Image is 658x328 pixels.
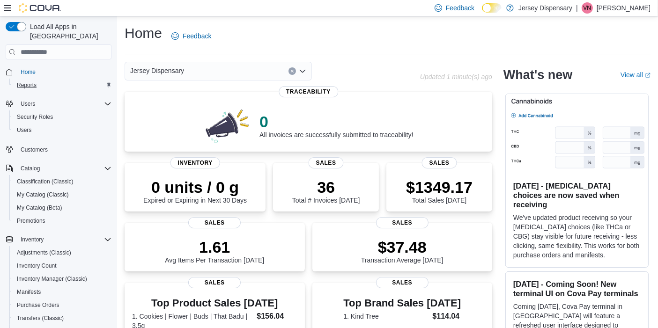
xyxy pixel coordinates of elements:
[9,79,115,92] button: Reports
[513,279,641,298] h3: [DATE] - Coming Soon! New terminal UI on Cova Pay terminals
[343,298,461,309] h3: Top Brand Sales [DATE]
[9,188,115,201] button: My Catalog (Classic)
[292,178,360,197] p: 36
[406,178,473,197] p: $1349.17
[13,189,73,200] a: My Catalog (Classic)
[361,238,444,264] div: Transaction Average [DATE]
[13,215,111,226] span: Promotions
[17,178,74,185] span: Classification (Classic)
[2,97,115,110] button: Users
[17,126,31,134] span: Users
[299,67,306,75] button: Open list of options
[13,176,111,187] span: Classification (Classic)
[9,110,115,124] button: Security Roles
[13,215,49,226] a: Promotions
[13,111,111,123] span: Security Roles
[17,234,111,245] span: Inventory
[422,157,457,168] span: Sales
[165,238,264,256] p: 1.61
[17,163,44,174] button: Catalog
[292,178,360,204] div: Total # Invoices [DATE]
[309,157,344,168] span: Sales
[19,3,61,13] img: Cova
[9,246,115,259] button: Adjustments (Classic)
[165,238,264,264] div: Avg Items Per Transaction [DATE]
[2,162,115,175] button: Catalog
[21,146,48,153] span: Customers
[203,107,252,144] img: 0
[259,112,413,131] p: 0
[343,312,429,321] dt: 1. Kind Tree
[513,213,641,260] p: We've updated product receiving so your [MEDICAL_DATA] choices (like THCa or CBG) stay visible fo...
[188,277,241,288] span: Sales
[9,175,115,188] button: Classification (Classic)
[21,165,40,172] span: Catalog
[132,298,297,309] h3: Top Product Sales [DATE]
[17,301,59,309] span: Purchase Orders
[26,22,111,41] span: Load All Apps in [GEOGRAPHIC_DATA]
[13,247,75,258] a: Adjustments (Classic)
[13,176,77,187] a: Classification (Classic)
[2,142,115,156] button: Customers
[446,3,474,13] span: Feedback
[143,178,247,197] p: 0 units / 0 g
[13,260,60,271] a: Inventory Count
[21,68,36,76] span: Home
[125,24,162,43] h1: Home
[17,288,41,296] span: Manifests
[621,71,651,79] a: View allExternal link
[518,2,572,14] p: Jersey Dispensary
[513,181,641,209] h3: [DATE] - [MEDICAL_DATA] choices are now saved when receiving
[257,311,297,322] dd: $156.04
[13,286,44,298] a: Manifests
[170,157,220,168] span: Inventory
[17,81,37,89] span: Reports
[13,80,111,91] span: Reports
[406,178,473,204] div: Total Sales [DATE]
[17,113,53,121] span: Security Roles
[13,111,57,123] a: Security Roles
[17,234,47,245] button: Inventory
[13,80,40,91] a: Reports
[376,217,429,228] span: Sales
[17,98,39,109] button: Users
[13,313,111,324] span: Transfers (Classic)
[21,100,35,108] span: Users
[17,249,71,256] span: Adjustments (Classic)
[361,238,444,256] p: $37.48
[420,73,492,80] p: Updated 1 minute(s) ago
[645,73,651,78] svg: External link
[9,272,115,285] button: Inventory Manager (Classic)
[17,314,64,322] span: Transfers (Classic)
[17,66,39,78] a: Home
[17,217,45,225] span: Promotions
[9,124,115,137] button: Users
[188,217,241,228] span: Sales
[130,65,184,76] span: Jersey Dispensary
[17,66,111,78] span: Home
[13,299,111,311] span: Purchase Orders
[13,273,91,284] a: Inventory Manager (Classic)
[17,204,62,211] span: My Catalog (Beta)
[13,260,111,271] span: Inventory Count
[17,262,57,270] span: Inventory Count
[13,273,111,284] span: Inventory Manager (Classic)
[584,2,591,14] span: VN
[13,202,66,213] a: My Catalog (Beta)
[597,2,651,14] p: [PERSON_NAME]
[13,202,111,213] span: My Catalog (Beta)
[17,143,111,155] span: Customers
[259,112,413,138] div: All invoices are successfully submitted to traceability!
[13,286,111,298] span: Manifests
[21,236,44,243] span: Inventory
[582,2,593,14] div: Vinny Nguyen
[432,311,461,322] dd: $114.04
[279,86,338,97] span: Traceability
[143,178,247,204] div: Expired or Expiring in Next 30 Days
[2,233,115,246] button: Inventory
[17,275,87,283] span: Inventory Manager (Classic)
[17,98,111,109] span: Users
[13,124,111,136] span: Users
[17,191,69,198] span: My Catalog (Classic)
[13,189,111,200] span: My Catalog (Classic)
